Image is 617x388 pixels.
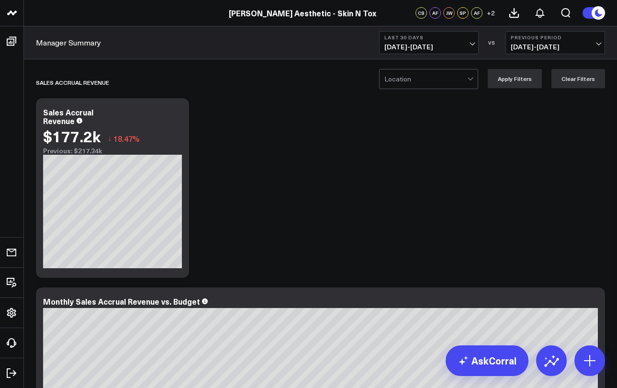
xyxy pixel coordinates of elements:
button: +2 [485,7,496,19]
b: Last 30 Days [384,34,473,40]
div: Sales Accrual Revenue [36,71,109,93]
div: Sales Accrual Revenue [43,107,93,126]
div: Previous: $217.34k [43,147,182,155]
div: Monthly Sales Accrual Revenue vs. Budget [43,296,200,307]
button: Last 30 Days[DATE]-[DATE] [379,31,479,54]
div: SP [457,7,469,19]
button: Previous Period[DATE]-[DATE] [505,31,605,54]
span: ↓ [108,132,112,145]
div: AF [429,7,441,19]
div: $177.2k [43,127,101,145]
div: AF [471,7,482,19]
div: JW [443,7,455,19]
b: Previous Period [511,34,600,40]
span: [DATE] - [DATE] [511,43,600,51]
a: AskCorral [446,345,528,376]
span: + 2 [487,10,495,16]
span: 18.47% [113,133,140,144]
a: [PERSON_NAME] Aesthetic - Skin N Tox [229,8,376,18]
span: [DATE] - [DATE] [384,43,473,51]
div: CS [415,7,427,19]
button: Clear Filters [551,69,605,88]
a: Manager Summary [36,37,101,48]
button: Apply Filters [488,69,542,88]
div: VS [483,40,501,46]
